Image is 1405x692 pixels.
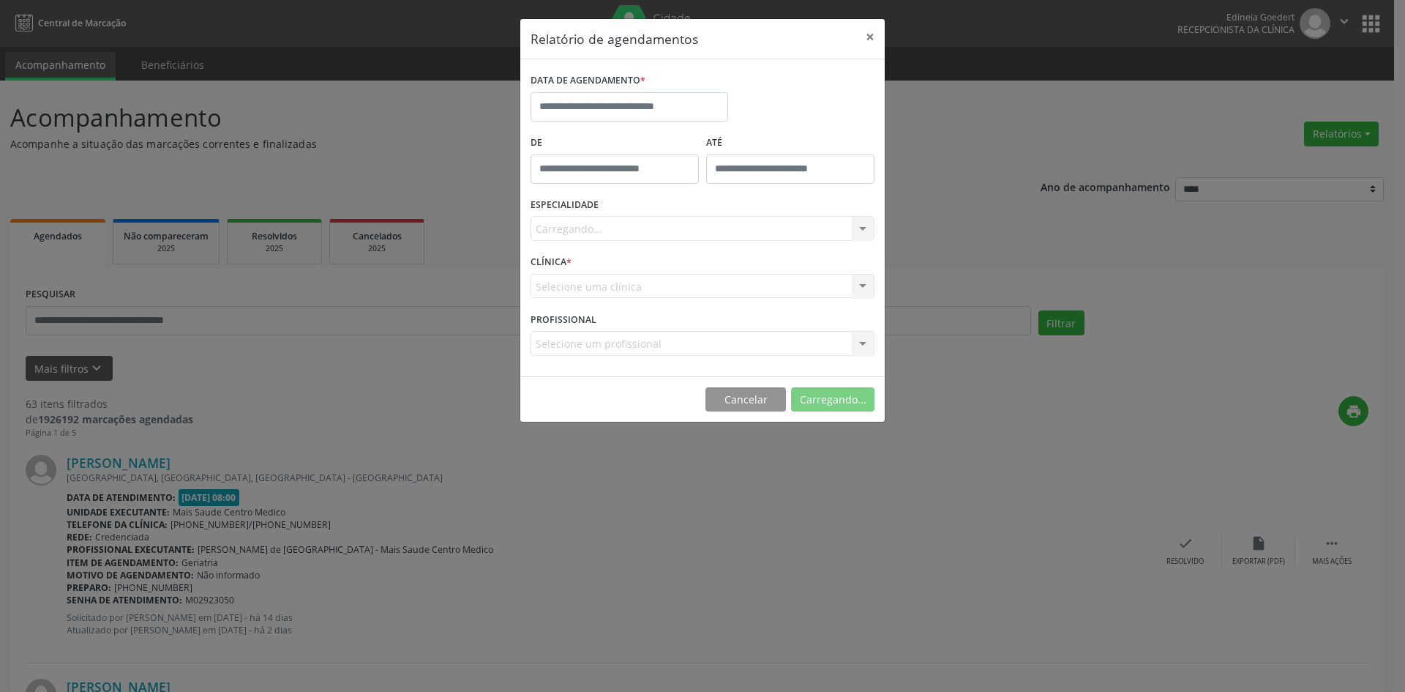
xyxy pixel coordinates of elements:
label: PROFISSIONAL [531,308,596,331]
label: DATA DE AGENDAMENTO [531,70,645,92]
label: ATÉ [706,132,874,155]
button: Cancelar [705,387,786,412]
button: Close [855,19,885,55]
h5: Relatório de agendamentos [531,29,698,48]
label: De [531,132,699,155]
button: Carregando... [791,387,874,412]
label: CLÍNICA [531,251,572,274]
label: ESPECIALIDADE [531,194,599,217]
